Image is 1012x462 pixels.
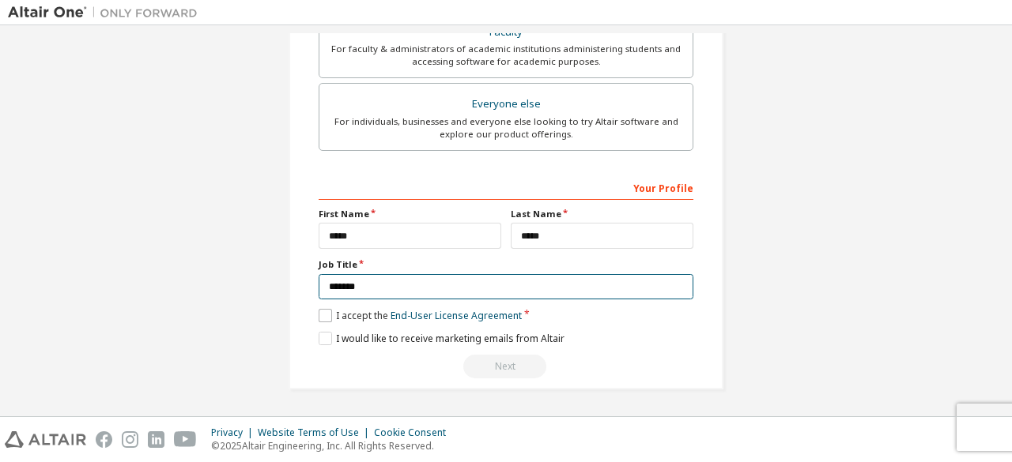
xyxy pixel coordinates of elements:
[122,431,138,448] img: instagram.svg
[329,115,683,141] div: For individuals, businesses and everyone else looking to try Altair software and explore our prod...
[329,43,683,68] div: For faculty & administrators of academic institutions administering students and accessing softwa...
[211,439,455,453] p: © 2025 Altair Engineering, Inc. All Rights Reserved.
[319,258,693,271] label: Job Title
[148,431,164,448] img: linkedin.svg
[211,426,258,439] div: Privacy
[511,208,693,220] label: Last Name
[258,426,374,439] div: Website Terms of Use
[391,309,522,322] a: End-User License Agreement
[5,431,86,448] img: altair_logo.svg
[329,93,683,115] div: Everyone else
[319,309,522,322] label: I accept the
[96,431,112,448] img: facebook.svg
[8,5,206,21] img: Altair One
[374,426,455,439] div: Cookie Consent
[319,332,565,345] label: I would like to receive marketing emails from Altair
[174,431,197,448] img: youtube.svg
[319,355,693,378] div: Read and acccept EULA to continue
[319,208,501,220] label: First Name
[319,175,693,200] div: Your Profile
